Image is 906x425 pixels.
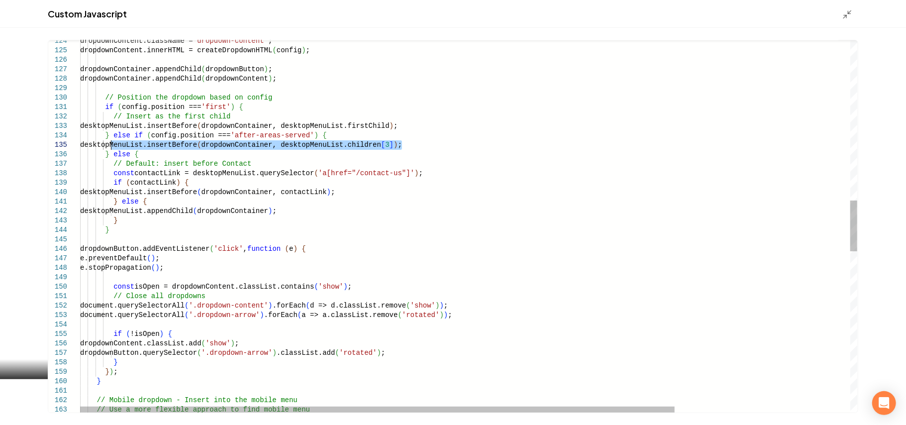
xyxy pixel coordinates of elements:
[289,245,293,253] span: e
[189,311,260,319] span: '.dropdown-arrow'
[343,283,347,291] span: )
[302,311,398,319] span: a => a.classList.remove
[201,141,381,149] span: dropdownContainer, desktopMenuList.children
[80,245,209,253] span: dropdownButton.addEventListener
[306,46,310,54] span: ;
[444,311,448,319] span: )
[410,302,435,310] span: 'show'
[231,131,314,139] span: 'after-areas-served'
[314,283,318,291] span: (
[268,207,272,215] span: )
[201,188,327,196] span: dropdownContainer, contactLink
[322,131,326,139] span: {
[419,169,423,177] span: ;
[272,349,276,357] span: )
[80,46,264,54] span: dropdownContent.innerHTML = createDropdownHT
[272,46,276,54] span: (
[406,302,410,310] span: (
[444,302,448,310] span: ;
[339,349,377,357] span: 'rotated'
[402,311,440,319] span: 'rotated'
[314,131,318,139] span: )
[264,65,268,73] span: )
[264,46,273,54] span: ML
[97,406,306,414] span: // Use a more flexible approach to find mobile men
[105,94,272,102] span: // Position the dropdown based on config
[239,103,243,111] span: {
[335,349,339,357] span: (
[205,65,264,73] span: dropdownButton
[277,46,302,54] span: config
[414,169,418,177] span: )
[272,207,276,215] span: ;
[201,349,273,357] span: '.dropdown-arrow'
[231,103,235,111] span: )
[201,103,231,111] span: 'first'
[381,349,385,357] span: ;
[134,283,314,291] span: isOpen = dropdownContent.classList.contains
[385,141,389,149] span: 3
[235,339,239,347] span: ;
[440,302,444,310] span: )
[318,169,414,177] span: 'a[href="/contact-us"]'
[390,122,394,130] span: )
[285,245,289,253] span: (
[268,65,272,73] span: ;
[306,302,310,310] span: (
[302,46,305,54] span: )
[440,311,444,319] span: )
[331,188,335,196] span: ;
[134,169,314,177] span: contactLink = desktopMenuList.querySelector
[872,391,896,415] div: Open Intercom Messenger
[197,207,268,215] span: dropdownContainer
[151,131,231,139] span: config.position ===
[113,160,251,168] span: // Default: insert before Contact
[327,188,331,196] span: )
[398,141,402,149] span: ;
[201,122,390,130] span: dropdownContainer, desktopMenuList.firstChild
[97,396,298,404] span: // Mobile dropdown - Insert into the mobile menu
[205,339,230,347] span: 'show'
[298,311,302,319] span: (
[302,245,305,253] span: {
[189,302,268,310] span: '.dropdown-content'
[243,245,247,253] span: ,
[205,75,268,83] span: dropdownContent
[247,245,281,253] span: function
[394,122,398,130] span: ;
[394,141,398,149] span: )
[306,406,310,414] span: u
[314,169,318,177] span: (
[398,311,402,319] span: (
[390,141,394,149] span: ]
[272,75,276,83] span: ;
[294,245,298,253] span: )
[260,311,264,319] span: )
[377,349,381,357] span: )
[264,311,298,319] span: .forEach
[268,75,272,83] span: )
[348,283,352,291] span: ;
[448,311,452,319] span: ;
[209,245,213,253] span: (
[277,349,335,357] span: .classList.add
[435,302,439,310] span: )
[113,112,230,120] span: // Insert as the first child
[381,141,385,149] span: [
[273,302,306,310] span: .forEach
[230,339,234,347] span: )
[214,245,243,253] span: 'click'
[318,283,343,291] span: 'show'
[310,302,406,310] span: d => d.classList.remove
[268,302,272,310] span: )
